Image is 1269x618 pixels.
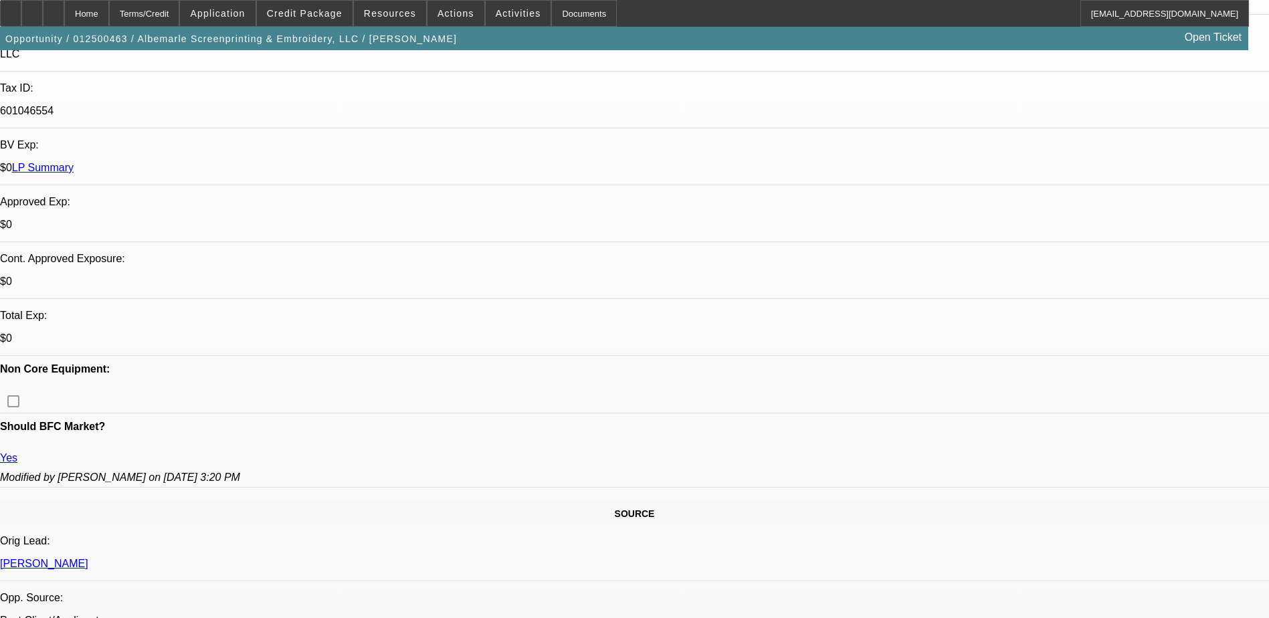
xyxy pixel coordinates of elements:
[267,8,343,19] span: Credit Package
[257,1,353,26] button: Credit Package
[615,508,655,519] span: SOURCE
[486,1,551,26] button: Activities
[1179,26,1247,49] a: Open Ticket
[190,8,245,19] span: Application
[364,8,416,19] span: Resources
[180,1,255,26] button: Application
[427,1,484,26] button: Actions
[354,1,426,26] button: Resources
[496,8,541,19] span: Activities
[5,33,457,44] span: Opportunity / 012500463 / Albemarle Screenprinting & Embroidery, LLC / [PERSON_NAME]
[437,8,474,19] span: Actions
[12,162,74,173] a: LP Summary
